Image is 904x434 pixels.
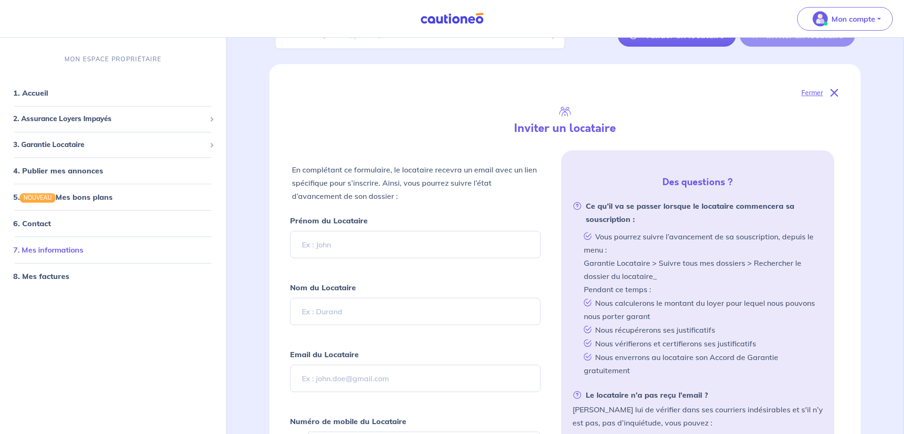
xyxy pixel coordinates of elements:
a: 4. Publier mes annonces [13,166,103,175]
img: Cautioneo [417,13,487,25]
div: 6. Contact [4,214,222,233]
a: 6. Contact [13,219,51,228]
div: 1. Accueil [4,83,222,102]
input: Ex : John [290,231,541,258]
li: Vous pourrez suivre l’avancement de sa souscription, depuis le menu : Garantie Locataire > Suivre... [580,229,823,296]
input: Ex : john.doe@gmail.com [290,365,541,392]
li: Nous enverrons au locataire son Accord de Garantie gratuitement [580,350,823,377]
p: Mon compte [831,13,875,25]
li: Nous récupérerons ses justificatifs [580,323,823,336]
p: Fermer [801,87,823,99]
strong: Ce qu’il va se passer lorsque le locataire commencera sa souscription : [573,199,823,226]
a: 1. Accueil [13,88,48,98]
li: Nous calculerons le montant du loyer pour lequel nous pouvons nous porter garant [580,296,823,323]
a: 7. Mes informations [13,245,83,254]
p: En complétant ce formulaire, le locataire recevra un email avec un lien spécifique pour s’inscrir... [292,163,539,203]
div: 8. Mes factures [4,267,222,286]
h4: Inviter un locataire [426,122,704,135]
img: illu_account_valid_menu.svg [813,11,828,26]
input: Ex : Durand [290,298,541,325]
strong: Prénom du Locataire [290,216,368,225]
strong: Le locataire n’a pas reçu l’email ? [573,388,708,401]
strong: Nom du Locataire [290,283,356,292]
strong: Email du Locataire [290,350,359,359]
div: 4. Publier mes annonces [4,161,222,180]
div: 2. Assurance Loyers Impayés [4,110,222,128]
span: 2. Assurance Loyers Impayés [13,114,206,124]
div: 7. Mes informations [4,240,222,259]
p: MON ESPACE PROPRIÉTAIRE [65,55,161,64]
button: illu_account_valid_menu.svgMon compte [797,7,893,31]
a: 8. Mes factures [13,271,69,281]
li: Nous vérifierons et certifierons ses justificatifs [580,336,823,350]
h5: Des questions ? [565,177,831,188]
div: 3. Garantie Locataire [4,136,222,154]
div: 5.NOUVEAUMes bons plans [4,188,222,206]
span: 3. Garantie Locataire [13,139,206,150]
a: 5.NOUVEAUMes bons plans [13,192,113,202]
strong: Numéro de mobile du Locataire [290,417,406,426]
